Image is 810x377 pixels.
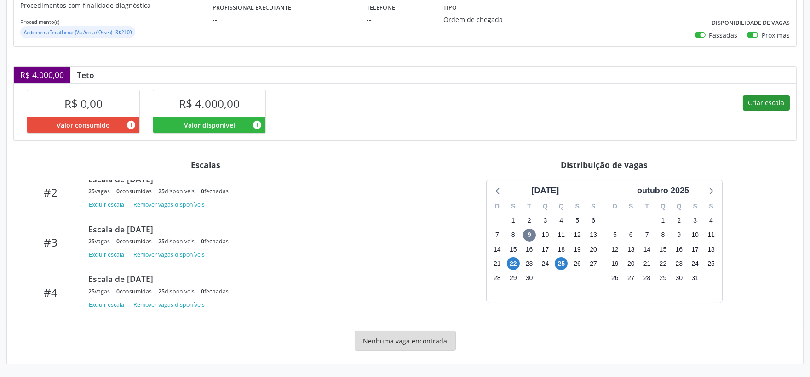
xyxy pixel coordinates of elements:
div: disponíveis [158,187,195,195]
button: Remover vagas disponíveis [130,298,208,311]
div: Escala de [DATE] [88,174,385,184]
span: quarta-feira, 24 de setembro de 2025 [539,257,551,270]
div: vagas [88,187,110,195]
button: Remover vagas disponíveis [130,198,208,211]
span: Valor disponível [184,120,235,130]
small: Audiometria Tonal Limiar (Via Aerea / Ossea) - R$ 21,00 [24,29,132,35]
label: Passadas [709,30,737,40]
div: Escalas [13,160,398,170]
span: quarta-feira, 15 de outubro de 2025 [656,243,669,256]
span: 0 [116,187,120,195]
label: Disponibilidade de vagas [712,16,790,30]
button: Excluir escala [88,298,128,311]
span: segunda-feira, 15 de setembro de 2025 [507,243,520,256]
div: Q [671,199,687,214]
span: sexta-feira, 19 de setembro de 2025 [571,243,584,256]
div: D [607,199,623,214]
span: segunda-feira, 13 de outubro de 2025 [625,243,638,256]
span: quarta-feira, 29 de outubro de 2025 [656,271,669,284]
div: Distribuição de vagas [412,160,797,170]
span: sábado, 13 de setembro de 2025 [587,229,600,242]
span: quinta-feira, 23 de outubro de 2025 [672,257,685,270]
div: T [521,199,537,214]
span: terça-feira, 16 de setembro de 2025 [523,243,536,256]
div: fechadas [201,187,229,195]
span: sexta-feira, 26 de setembro de 2025 [571,257,584,270]
button: Remover vagas disponíveis [130,248,208,261]
small: Procedimento(s) [20,18,59,25]
div: Ordem de chegada [443,15,546,24]
span: 0 [116,237,120,245]
span: sábado, 18 de outubro de 2025 [705,243,718,256]
div: fechadas [201,287,229,295]
span: sábado, 20 de setembro de 2025 [587,243,600,256]
span: terça-feira, 21 de outubro de 2025 [641,257,654,270]
span: terça-feira, 2 de setembro de 2025 [523,214,536,227]
span: 25 [158,237,165,245]
div: S [703,199,719,214]
button: Excluir escala [88,198,128,211]
span: R$ 4.000,00 [179,96,240,111]
div: S [586,199,602,214]
i: Valor disponível para agendamentos feitos para este serviço [252,120,262,130]
label: Próximas [762,30,790,40]
div: -- [367,15,431,24]
div: S [687,199,703,214]
span: 25 [158,187,165,195]
span: sexta-feira, 17 de outubro de 2025 [689,243,701,256]
div: fechadas [201,237,229,245]
span: segunda-feira, 29 de setembro de 2025 [507,271,520,284]
span: quinta-feira, 4 de setembro de 2025 [555,214,568,227]
span: 0 [201,187,204,195]
div: S [505,199,521,214]
span: sexta-feira, 12 de setembro de 2025 [571,229,584,242]
div: S [623,199,639,214]
span: domingo, 21 de setembro de 2025 [491,257,504,270]
div: T [639,199,655,214]
span: terça-feira, 30 de setembro de 2025 [523,271,536,284]
span: quinta-feira, 18 de setembro de 2025 [555,243,568,256]
span: Valor consumido [57,120,110,130]
span: sexta-feira, 10 de outubro de 2025 [689,229,701,242]
div: disponíveis [158,287,195,295]
div: Teto [70,70,101,80]
span: 0 [116,287,120,295]
span: segunda-feira, 1 de setembro de 2025 [507,214,520,227]
span: sábado, 4 de outubro de 2025 [705,214,718,227]
div: [DATE] [528,185,563,197]
span: segunda-feira, 22 de setembro de 2025 [507,257,520,270]
span: terça-feira, 28 de outubro de 2025 [641,271,654,284]
button: Excluir escala [88,248,128,261]
span: quinta-feira, 16 de outubro de 2025 [672,243,685,256]
span: terça-feira, 23 de setembro de 2025 [523,257,536,270]
span: segunda-feira, 6 de outubro de 2025 [625,229,638,242]
label: Tipo [443,0,457,15]
span: domingo, 28 de setembro de 2025 [491,271,504,284]
div: Q [655,199,671,214]
span: domingo, 19 de outubro de 2025 [609,257,621,270]
span: sexta-feira, 5 de setembro de 2025 [571,214,584,227]
label: Telefone [367,0,395,15]
span: 25 [88,287,95,295]
span: quarta-feira, 8 de outubro de 2025 [656,229,669,242]
p: Procedimentos com finalidade diagnóstica [20,0,213,10]
div: outubro 2025 [633,185,693,197]
div: S [569,199,586,214]
span: quinta-feira, 30 de outubro de 2025 [672,271,685,284]
span: sexta-feira, 24 de outubro de 2025 [689,257,701,270]
span: domingo, 7 de setembro de 2025 [491,229,504,242]
span: domingo, 26 de outubro de 2025 [609,271,621,284]
span: quarta-feira, 3 de setembro de 2025 [539,214,551,227]
i: Valor consumido por agendamentos feitos para este serviço [126,120,136,130]
div: vagas [88,237,110,245]
span: segunda-feira, 20 de outubro de 2025 [625,257,638,270]
span: quarta-feira, 1 de outubro de 2025 [656,214,669,227]
span: quinta-feira, 11 de setembro de 2025 [555,229,568,242]
button: Criar escala [743,95,790,111]
span: sábado, 11 de outubro de 2025 [705,229,718,242]
div: #4 [20,286,82,299]
span: terça-feira, 9 de setembro de 2025 [523,229,536,242]
div: Q [537,199,553,214]
span: segunda-feira, 27 de outubro de 2025 [625,271,638,284]
span: sábado, 25 de outubro de 2025 [705,257,718,270]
